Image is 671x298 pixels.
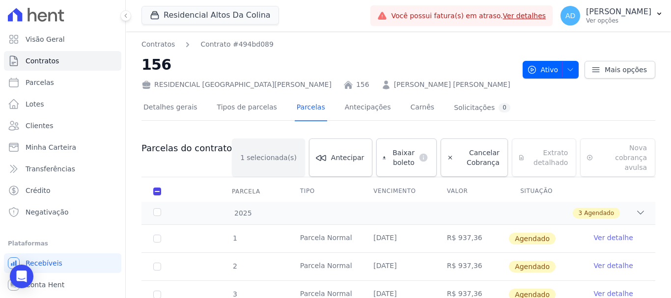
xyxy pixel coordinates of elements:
a: Carnês [408,95,436,121]
h3: Parcelas do contrato [141,142,232,154]
a: Recebíveis [4,253,121,273]
a: Cancelar Cobrança [441,138,508,177]
a: Lotes [4,94,121,114]
span: AD [565,12,575,19]
span: Visão Geral [26,34,65,44]
span: Cancelar Cobrança [457,148,500,167]
span: 1 [232,234,237,242]
span: Minha Carteira [26,142,76,152]
a: Conta Hent [4,275,121,295]
span: Agendado [584,209,614,217]
td: Parcela Normal [288,253,362,280]
th: Vencimento [362,181,435,202]
div: Solicitações [454,103,510,112]
span: Clientes [26,121,53,131]
a: Contratos [141,39,175,50]
span: 1 [240,153,245,163]
th: Valor [435,181,508,202]
span: Recebíveis [26,258,62,268]
p: [PERSON_NAME] [586,7,651,17]
td: R$ 937,36 [435,225,508,252]
th: Tipo [288,181,362,202]
span: Conta Hent [26,280,64,290]
div: 0 [499,103,510,112]
span: Você possui fatura(s) em atraso. [391,11,546,21]
a: Clientes [4,116,121,135]
span: Agendado [509,233,556,244]
div: Open Intercom Messenger [10,265,33,288]
h2: 156 [141,54,515,76]
input: default [153,235,161,243]
span: Transferências [26,164,75,174]
nav: Breadcrumb [141,39,515,50]
a: Ver detalhe [594,233,633,243]
a: Baixar boleto [376,138,437,177]
th: Situação [508,181,582,202]
a: Contratos [4,51,121,71]
span: Ativo [527,61,559,79]
a: Contrato #494bd089 [200,39,274,50]
div: Parcela [220,182,272,201]
span: Negativação [26,207,69,217]
a: Visão Geral [4,29,121,49]
button: Residencial Altos Da Colina [141,6,279,25]
div: RESIDENCIAL [GEOGRAPHIC_DATA][PERSON_NAME] [141,80,332,90]
span: Parcelas [26,78,54,87]
a: Transferências [4,159,121,179]
a: Crédito [4,181,121,200]
span: 3 [579,209,583,217]
a: Mais opções [585,61,655,79]
td: [DATE] [362,225,435,252]
a: Antecipar [309,138,372,177]
a: Tipos de parcelas [215,95,279,121]
nav: Breadcrumb [141,39,274,50]
td: [DATE] [362,253,435,280]
a: Antecipações [343,95,393,121]
span: 3 [232,290,237,298]
a: Parcelas [295,95,327,121]
span: Agendado [509,261,556,272]
button: AD [PERSON_NAME] Ver opções [553,2,671,29]
a: Negativação [4,202,121,222]
span: Crédito [26,186,51,195]
input: default [153,263,161,271]
span: 2 [232,262,237,270]
p: Ver opções [586,17,651,25]
a: Minha Carteira [4,137,121,157]
td: R$ 937,36 [435,253,508,280]
a: [PERSON_NAME] [PERSON_NAME] [394,80,510,90]
span: Antecipar [331,153,364,163]
span: Mais opções [605,65,647,75]
div: Plataformas [8,238,117,249]
a: Parcelas [4,73,121,92]
span: selecionada(s) [247,153,297,163]
a: Solicitações0 [452,95,512,121]
span: Contratos [26,56,59,66]
a: Detalhes gerais [141,95,199,121]
span: Lotes [26,99,44,109]
span: Baixar boleto [390,148,415,167]
a: Ver detalhes [503,12,546,20]
a: Ver detalhe [594,261,633,271]
a: 156 [356,80,369,90]
button: Ativo [523,61,579,79]
td: Parcela Normal [288,225,362,252]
